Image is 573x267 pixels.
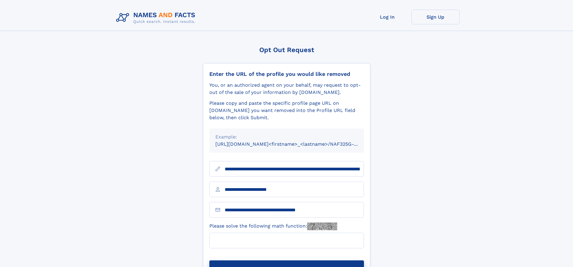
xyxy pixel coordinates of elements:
div: Example: [215,133,358,141]
div: Enter the URL of the profile you would like removed [209,71,364,77]
img: Logo Names and Facts [114,10,200,26]
a: Log In [363,10,411,24]
small: [URL][DOMAIN_NAME]<firstname>_<lastname>/NAF325G-xxxxxxxx [215,141,375,147]
div: Please copy and paste the specific profile page URL on [DOMAIN_NAME] you want removed into the Pr... [209,100,364,121]
div: You, or an authorized agent on your behalf, may request to opt-out of the sale of your informatio... [209,82,364,96]
label: Please solve the following math function: [209,222,337,230]
a: Sign Up [411,10,460,24]
div: Opt Out Request [203,46,370,54]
